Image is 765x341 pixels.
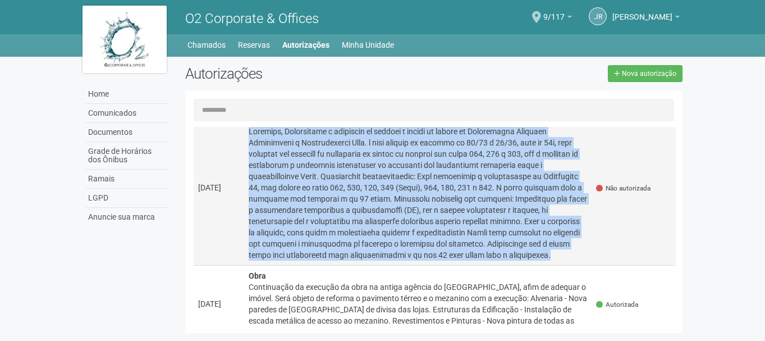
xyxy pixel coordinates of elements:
[85,189,168,208] a: LGPD
[612,14,680,23] a: [PERSON_NAME]
[543,2,565,21] span: 9/117
[185,65,425,82] h2: Autorizações
[249,281,588,338] div: Continuação da execução da obra na antiga agência do [GEOGRAPHIC_DATA], afim de adequar o imóvel....
[622,70,676,78] span: Nova autorização
[238,37,270,53] a: Reservas
[83,6,167,73] img: logo.jpg
[342,37,394,53] a: Minha Unidade
[85,85,168,104] a: Home
[185,11,319,26] span: O2 Corporate & Offices
[198,182,240,193] div: [DATE]
[187,37,226,53] a: Chamados
[608,65,682,82] a: Nova autorização
[612,2,672,21] span: Jonatas Rodrigues Oliveira Figueiredo
[282,37,329,53] a: Autorizações
[198,298,240,310] div: [DATE]
[589,7,607,25] a: JR
[249,271,266,280] strong: Obra
[85,170,168,189] a: Ramais
[543,14,572,23] a: 9/117
[596,300,638,310] span: Autorizada
[596,184,651,193] span: Não autorizada
[85,104,168,123] a: Comunicados
[85,142,168,170] a: Grade de Horários dos Ônibus
[85,208,168,226] a: Anuncie sua marca
[85,123,168,142] a: Documentos
[249,126,588,261] div: Loremips, Dolorsitame c adipiscin el seddoei t incidi ut labore et Doloremagna Aliquaen Adminimve...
